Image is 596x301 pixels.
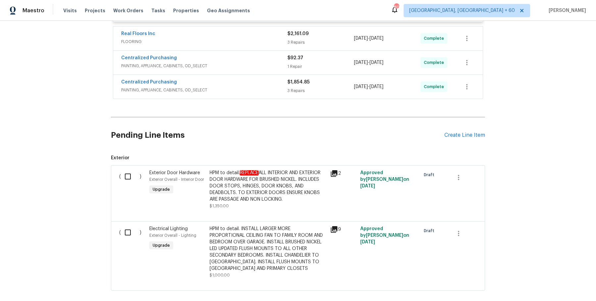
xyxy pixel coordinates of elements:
span: - [354,59,383,66]
span: PAINTING, APPLIANCE, CABINETS, OD_SELECT [121,87,287,93]
span: Maestro [23,7,44,14]
span: Upgrade [150,186,173,193]
span: Exterior Overall - Lighting [149,233,196,237]
span: Work Orders [113,7,143,14]
span: [GEOGRAPHIC_DATA], [GEOGRAPHIC_DATA] + 60 [409,7,515,14]
div: 1 Repair [287,63,354,70]
span: Exterior Overall - Interior Door [149,177,204,181]
div: 2 [330,170,356,177]
span: Complete [424,83,447,90]
span: [DATE] [354,36,368,41]
span: FLOORING [121,38,287,45]
span: Exterior Door Hardware [149,171,200,175]
div: ( ) [117,168,147,211]
div: ( ) [117,224,147,280]
span: [DATE] [370,60,383,65]
span: - [354,35,383,42]
span: [DATE] [360,240,375,244]
span: [PERSON_NAME] [546,7,586,14]
span: [DATE] [354,60,368,65]
span: Draft [424,227,437,234]
span: Electrical Lighting [149,226,188,231]
span: $1,000.00 [210,273,230,277]
span: [DATE] [370,36,383,41]
span: $2,161.09 [287,31,309,36]
span: Geo Assignments [207,7,250,14]
span: Draft [424,172,437,178]
span: Properties [173,7,199,14]
div: 801 [394,4,399,11]
div: HPM to detail. ALL INTERIOR AND EXTERIOR DOOR HARDWARE FOR BRUSHED NICKEL. INCLUDES DOOR STOPS, H... [210,170,326,203]
span: Visits [63,7,77,14]
span: Complete [424,59,447,66]
div: 9 [330,226,356,233]
div: 3 Repairs [287,87,354,94]
span: Upgrade [150,242,173,249]
div: 3 Repairs [287,39,354,46]
span: [DATE] [370,84,383,89]
em: REPLACE [240,170,259,176]
a: Centralized Purchasing [121,56,177,60]
a: Real Floors Inc [121,31,155,36]
a: Centralized Purchasing [121,80,177,84]
span: Projects [85,7,105,14]
span: $92.37 [287,56,303,60]
div: Create Line Item [444,132,485,138]
span: PAINTING, APPLIANCE, CABINETS, OD_SELECT [121,63,287,69]
span: Approved by [PERSON_NAME] on [360,171,409,188]
span: Exterior [111,155,485,161]
div: HPM to detail. INSTALL LARGER MORE PROPORTIONAL CEILING FAN TO FAMILY ROOM AND BEDROOM OVER GARAG... [210,226,326,272]
span: Complete [424,35,447,42]
span: $1,854.85 [287,80,310,84]
span: [DATE] [354,84,368,89]
span: Approved by [PERSON_NAME] on [360,226,409,244]
span: - [354,83,383,90]
span: [DATE] [360,184,375,188]
h2: Pending Line Items [111,120,444,151]
span: Tasks [151,8,165,13]
span: $1,350.00 [210,204,229,208]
